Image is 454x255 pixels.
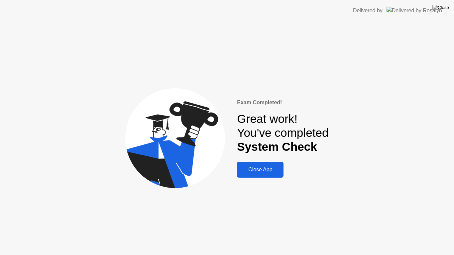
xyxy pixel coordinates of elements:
div: Exam Completed! [237,99,328,107]
div: Great work! You've completed [237,112,328,154]
img: Delivered by Rosalyn [387,7,442,14]
button: Close App [237,162,284,178]
img: Close [432,5,449,10]
div: Close App [239,167,282,173]
b: System Check [237,140,317,153]
div: Delivered by [353,7,383,15]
